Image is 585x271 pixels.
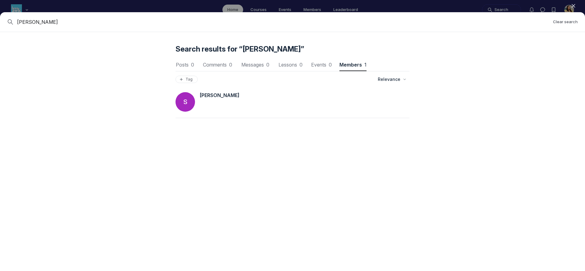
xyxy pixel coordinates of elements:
input: Search or ask a question [17,18,548,26]
h4: Search results for “[PERSON_NAME]” [175,44,409,54]
button: Comments0 [202,59,233,71]
span: 0 [329,62,332,68]
button: Lessons0 [278,59,303,71]
span: 0 [300,62,303,68]
button: Messages0 [240,59,270,71]
span: Relevance [378,76,400,82]
span: Events [310,62,332,67]
button: Clear search [553,19,578,25]
div: Tag [178,77,195,82]
a: [PERSON_NAME] [175,92,409,112]
button: Posts0 [175,59,194,71]
span: [PERSON_NAME] [200,92,239,98]
div: S [175,92,195,112]
span: 1 [364,62,367,68]
button: Members1 [339,59,367,71]
span: 0 [229,62,232,68]
span: Posts [175,62,194,67]
span: 0 [191,62,194,68]
button: Relevance [374,74,409,85]
button: Events0 [310,59,332,71]
button: Tag [175,76,198,83]
span: Comments [202,62,233,67]
span: Messages [240,62,270,67]
span: Lessons [278,62,303,67]
span: 0 [266,62,269,68]
span: Members [339,62,367,67]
